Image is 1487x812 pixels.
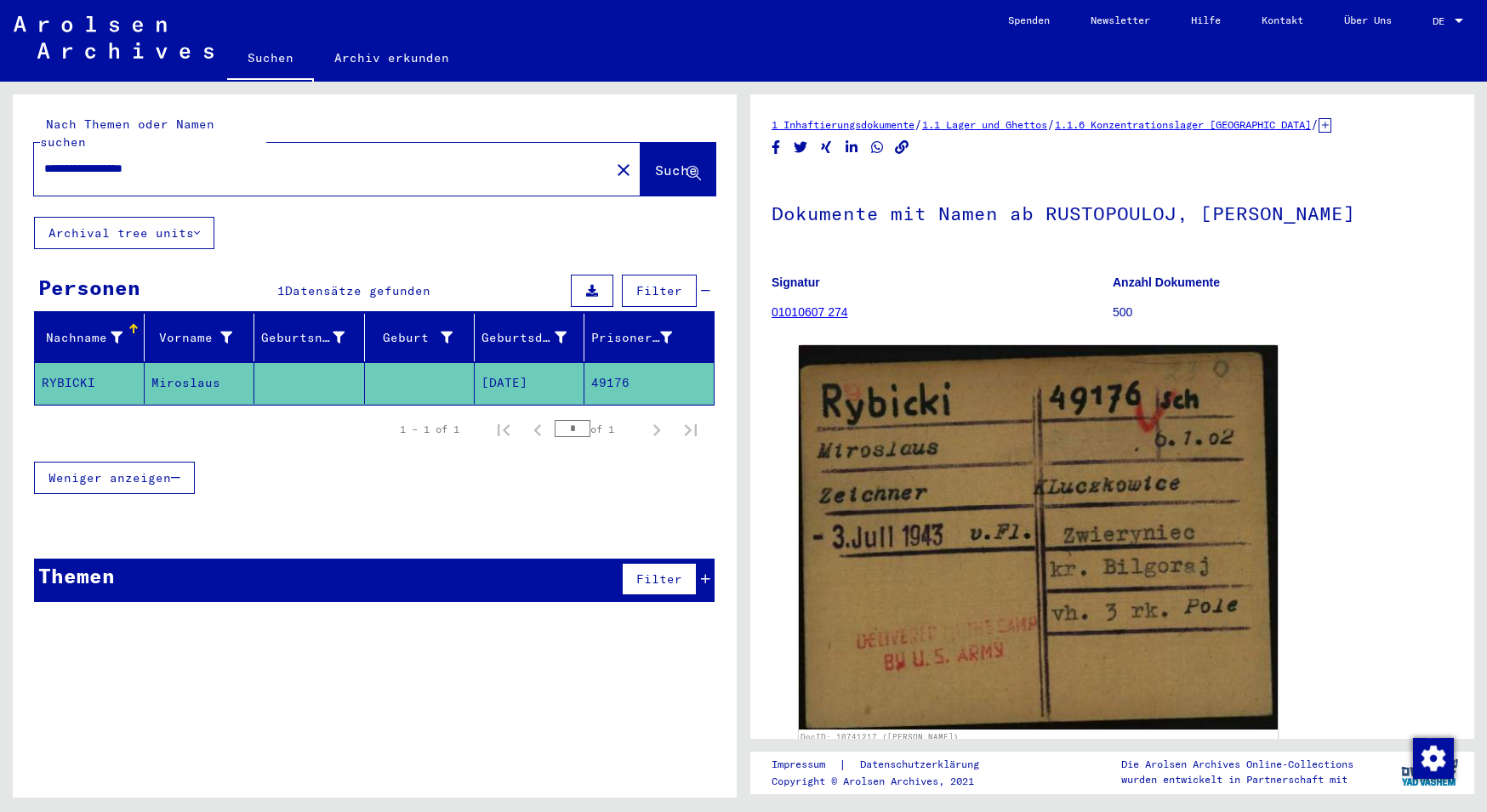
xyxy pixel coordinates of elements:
img: 001.jpg [799,345,1278,730]
p: Copyright © Arolsen Archives, 2021 [772,774,1000,789]
button: Share on Twitter [792,137,810,158]
button: Filter [622,563,697,595]
div: Zustimmung ändern [1412,737,1453,778]
b: Signatur [772,275,820,289]
div: Geburtsname [261,324,366,351]
div: Nachname [42,329,122,347]
div: Geburt‏ [372,329,453,347]
div: Geburt‏ [372,324,474,351]
span: / [1311,116,1319,132]
button: Share on Xing [818,137,835,158]
div: | [772,756,1000,774]
button: Suche [641,143,715,196]
mat-header-cell: Geburt‏ [365,314,475,361]
div: Nachname [42,324,144,351]
a: Impressum [772,756,839,774]
mat-cell: Miroslaus [145,362,254,404]
p: Die Arolsen Archives Online-Collections [1121,757,1353,772]
b: Anzahl Dokumente [1113,275,1220,289]
mat-header-cell: Geburtsname [254,314,364,361]
p: wurden entwickelt in Partnerschaft mit [1121,772,1353,787]
button: Next page [640,412,674,446]
span: Suche [655,162,698,179]
a: Datenschutzerklärung [846,756,1000,774]
button: Archival tree units [34,217,214,249]
div: Vorname [151,324,254,351]
div: of 1 [555,421,640,437]
button: Share on LinkedIn [843,137,861,158]
span: / [914,116,922,132]
button: First page [487,412,521,446]
button: Share on WhatsApp [869,137,886,158]
button: Copy link [893,137,911,158]
div: Themen [38,560,115,591]
mat-cell: RYBICKI [35,362,145,404]
span: DE [1433,15,1451,27]
div: Vorname [151,329,232,347]
button: Filter [622,275,697,307]
a: 01010607 274 [772,305,848,319]
a: Suchen [227,37,314,82]
h1: Dokumente mit Namen ab RUSTOPOULOJ, [PERSON_NAME] [772,174,1453,249]
img: yv_logo.png [1398,751,1461,793]
mat-header-cell: Geburtsdatum [475,314,584,361]
div: Geburtsdatum [481,329,567,347]
div: Personen [38,272,140,303]
div: 1 – 1 of 1 [400,422,459,437]
span: 1 [277,283,285,298]
button: Clear [607,152,641,186]
mat-header-cell: Prisoner # [584,314,714,361]
span: / [1047,116,1055,132]
span: Weniger anzeigen [48,470,171,485]
mat-cell: 49176 [584,362,714,404]
mat-icon: close [613,160,634,180]
button: Share on Facebook [767,137,785,158]
span: Filter [636,571,682,587]
mat-cell: [DATE] [475,362,584,404]
a: DocID: 10741217 ([PERSON_NAME]) [800,732,959,741]
mat-header-cell: Nachname [35,314,145,361]
button: Last page [674,412,708,446]
div: Geburtsname [261,329,345,347]
mat-header-cell: Vorname [145,314,254,361]
img: Arolsen_neg.svg [14,16,214,59]
a: 1.1 Lager und Ghettos [922,118,1047,131]
div: Geburtsdatum [481,324,588,351]
span: Filter [636,283,682,298]
mat-label: Nach Themen oder Namen suchen [40,116,214,150]
a: 1 Inhaftierungsdokumente [772,118,914,131]
span: Datensätze gefunden [285,283,430,298]
p: 500 [1113,304,1453,321]
img: Zustimmung ändern [1413,738,1454,779]
button: Weniger anzeigen [34,462,195,494]
div: Prisoner # [591,329,672,347]
button: Previous page [521,412,555,446]
a: 1.1.6 Konzentrationslager [GEOGRAPHIC_DATA] [1055,118,1311,131]
a: Archiv erkunden [314,37,470,78]
div: Prisoner # [591,324,693,351]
